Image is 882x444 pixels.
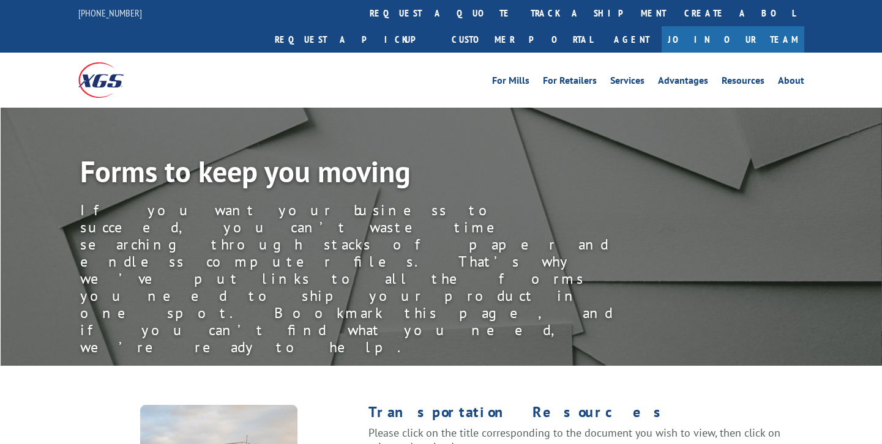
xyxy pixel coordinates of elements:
[78,7,142,19] a: [PHONE_NUMBER]
[443,26,602,53] a: Customer Portal
[266,26,443,53] a: Request a pickup
[543,76,597,89] a: For Retailers
[602,26,662,53] a: Agent
[722,76,764,89] a: Resources
[80,157,631,192] h1: Forms to keep you moving
[492,76,529,89] a: For Mills
[662,26,804,53] a: Join Our Team
[658,76,708,89] a: Advantages
[368,405,804,426] h1: Transportation Resources
[610,76,645,89] a: Services
[80,202,631,356] div: If you want your business to succeed, you can’t waste time searching through stacks of paper and ...
[778,76,804,89] a: About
